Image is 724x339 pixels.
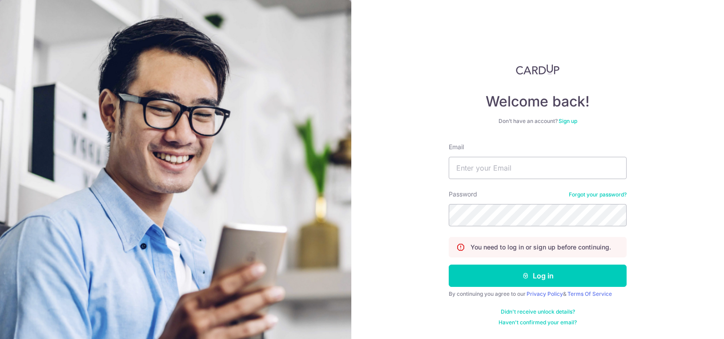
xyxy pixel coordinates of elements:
[567,290,612,297] a: Terms Of Service
[471,243,611,252] p: You need to log in or sign up before continuing.
[569,191,627,198] a: Forgot your password?
[559,118,577,124] a: Sign up
[527,290,563,297] a: Privacy Policy
[449,143,464,151] label: Email
[449,157,627,179] input: Enter your Email
[449,290,627,298] div: By continuing you agree to our &
[449,93,627,110] h4: Welcome back!
[516,64,559,75] img: CardUp Logo
[499,319,577,326] a: Haven't confirmed your email?
[449,190,477,199] label: Password
[449,265,627,287] button: Log in
[449,118,627,125] div: Don’t have an account?
[501,308,575,315] a: Didn't receive unlock details?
